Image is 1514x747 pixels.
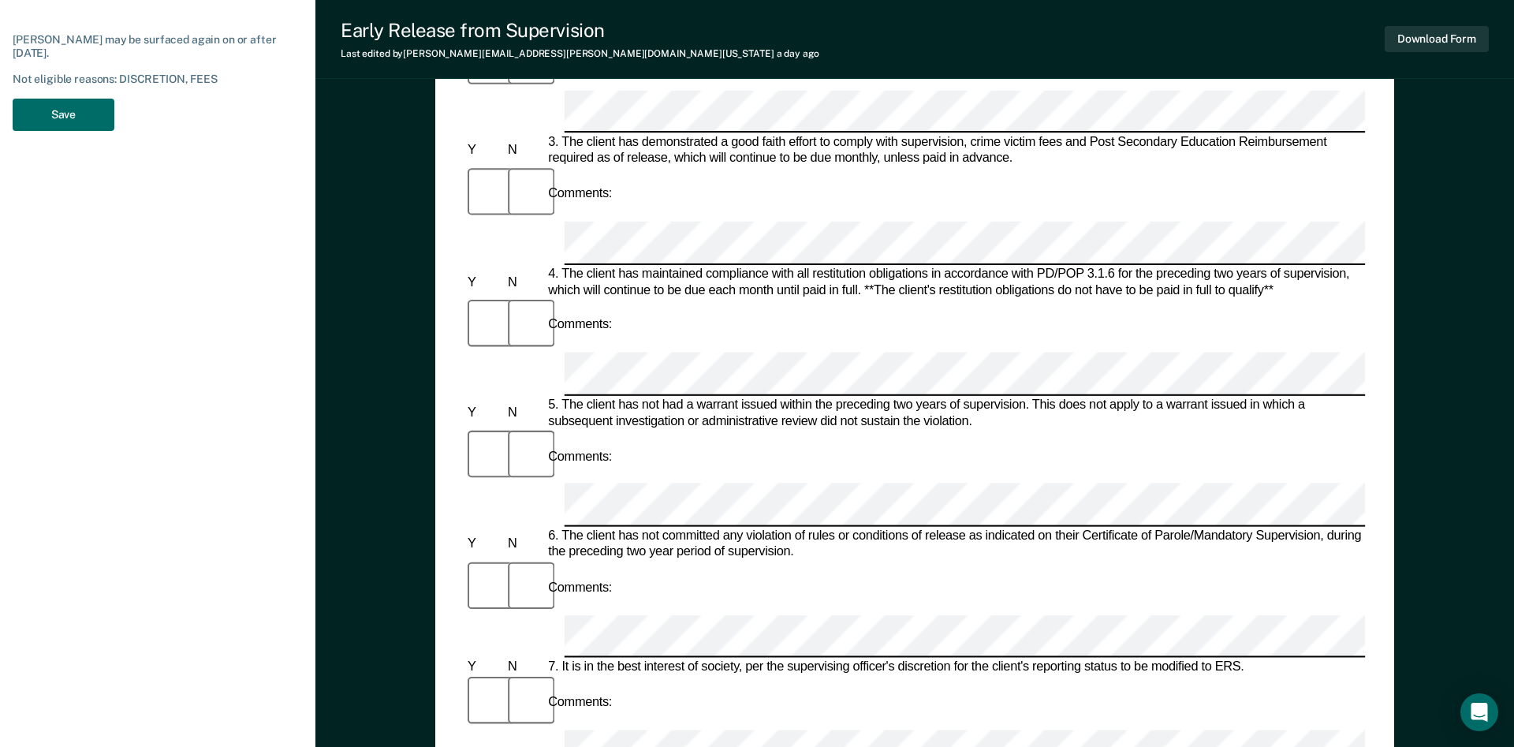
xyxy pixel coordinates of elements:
[545,529,1365,561] div: 6. The client has not committed any violation of rules or conditions of release as indicated on t...
[505,275,545,290] div: N
[505,659,545,675] div: N
[13,99,114,131] button: Save
[341,19,819,42] div: Early Release from Supervision
[341,48,819,59] div: Last edited by [PERSON_NAME][EMAIL_ADDRESS][PERSON_NAME][DOMAIN_NAME][US_STATE]
[545,186,615,202] div: Comments:
[777,48,819,59] span: a day ago
[464,536,505,552] div: Y
[545,267,1365,299] div: 4. The client has maintained compliance with all restitution obligations in accordance with PD/PO...
[464,275,505,290] div: Y
[505,143,545,159] div: N
[464,143,505,159] div: Y
[545,580,615,596] div: Comments:
[464,405,505,421] div: Y
[1460,693,1498,731] div: Open Intercom Messenger
[545,398,1365,430] div: 5. The client has not had a warrant issued within the preceding two years of supervision. This do...
[545,135,1365,167] div: 3. The client has demonstrated a good faith effort to comply with supervision, crime victim fees ...
[464,659,505,675] div: Y
[13,33,303,60] div: [PERSON_NAME] may be surfaced again on or after [DATE].
[545,695,615,711] div: Comments:
[545,449,615,465] div: Comments:
[545,318,615,334] div: Comments:
[13,73,303,86] div: Not eligible reasons: DISCRETION, FEES
[505,405,545,421] div: N
[545,659,1365,675] div: 7. It is in the best interest of society, per the supervising officer's discretion for the client...
[505,536,545,552] div: N
[1385,26,1489,52] button: Download Form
